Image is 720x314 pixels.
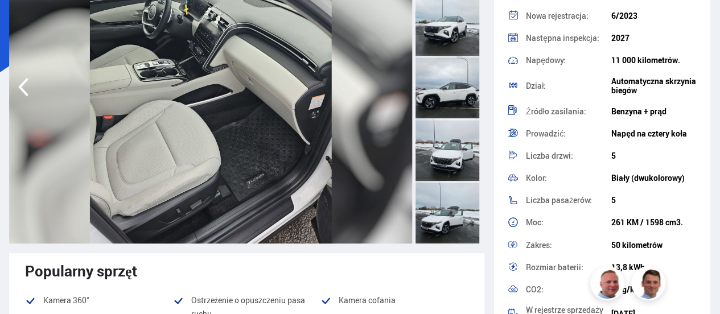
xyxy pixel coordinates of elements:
font: Liczba pasażerów: [526,195,592,205]
font: Kamera 360° [43,295,89,305]
font: Moc: [526,217,544,228]
img: siFngHWaQ9KaOqBr.png [592,268,626,302]
font: Źródło zasilania: [526,106,586,117]
font: 11 000 kilometrów. [611,55,680,65]
font: 6/2023 [611,10,637,21]
font: Automatyczna skrzynia biegów [611,76,696,96]
font: Napęd na cztery koła [611,128,687,139]
font: 2027 [611,32,630,43]
font: Dział: [526,80,546,91]
font: Kamera cofania [339,295,396,305]
font: Napędowy: [526,55,566,65]
font: 13,8 kWh [611,262,645,272]
font: Biały (dwukolorowy) [611,172,685,183]
font: Rozmiar baterii: [526,262,583,272]
button: Otwórz interfejs czatu LiveChat [9,5,43,39]
font: Popularny sprzęt [25,261,137,281]
font: Prowadzić: [526,128,566,139]
font: CO2: [526,284,544,295]
font: 50 kilometrów [611,239,663,250]
font: 261 KM / 1598 cm3. [611,217,683,228]
img: FbJEzSuNWCJXmdc-.webp [633,268,667,302]
font: Liczba drzwi: [526,150,573,161]
font: Nowa rejestracja: [526,10,589,21]
font: Kolor: [526,172,547,183]
font: 5 [611,195,616,205]
font: Zakres: [526,239,552,250]
font: 5 [611,150,616,161]
font: Następna inspekcja: [526,32,599,43]
font: Benzyna + prąd [611,106,666,117]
